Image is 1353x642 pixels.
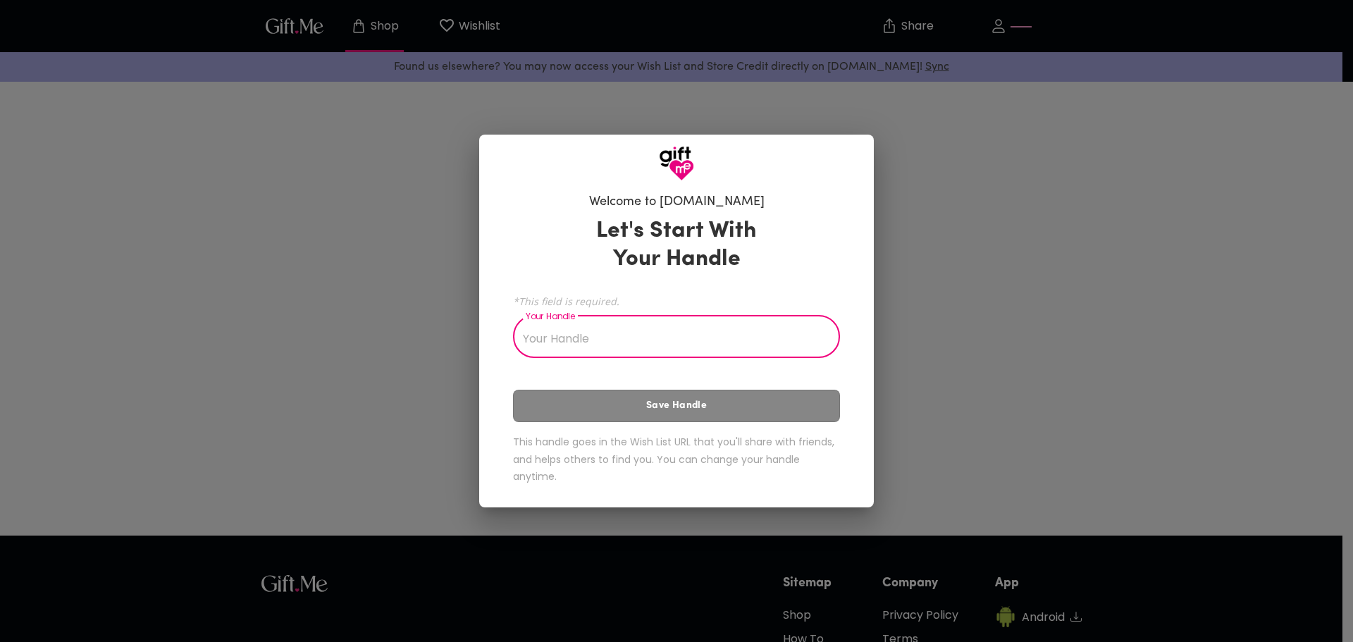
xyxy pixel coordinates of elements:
[513,295,840,308] span: *This field is required.
[513,433,840,486] h6: This handle goes in the Wish List URL that you'll share with friends, and helps others to find yo...
[659,146,694,181] img: GiftMe Logo
[579,217,774,273] h3: Let's Start With Your Handle
[513,319,824,358] input: Your Handle
[589,194,765,211] h6: Welcome to [DOMAIN_NAME]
